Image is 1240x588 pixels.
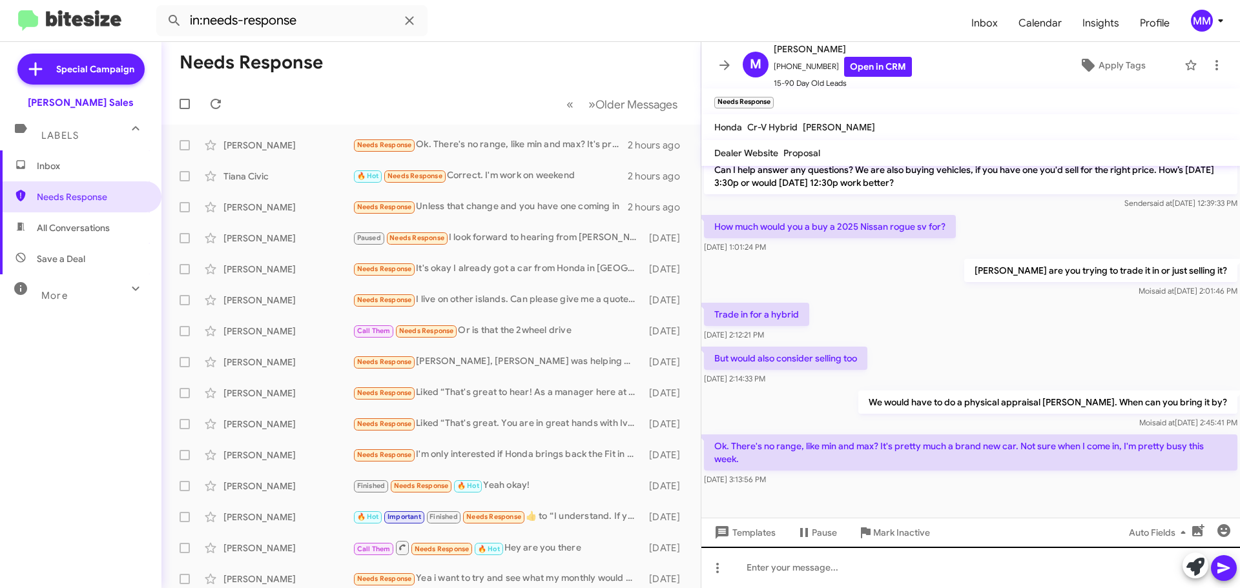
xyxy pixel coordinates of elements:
span: Templates [712,521,776,544]
span: 15-90 Day Old Leads [774,77,912,90]
div: [PERSON_NAME] [223,573,353,585]
span: Cr-V Hybrid [747,121,798,133]
div: I live on other islands. Can please give me a quote for Honda civic lx [353,292,643,307]
button: Pause [786,521,847,544]
nav: Page navigation example [559,91,685,117]
div: 2 hours ago [628,170,690,183]
div: [PERSON_NAME] [223,325,353,338]
span: Inbox [961,5,1008,42]
span: Call Them [357,545,391,553]
span: M [750,54,761,75]
span: Needs Response [387,172,442,180]
span: Moi [DATE] 2:01:46 PM [1139,286,1237,296]
div: [PERSON_NAME] [223,263,353,276]
p: But would also consider selling too [704,347,867,370]
span: All Conversations [37,221,110,234]
div: Tiana Civic [223,170,353,183]
span: 🔥 Hot [357,172,379,180]
div: [PERSON_NAME], [PERSON_NAME] was helping me with the car. Last I checked he was seeing when the C... [353,354,643,369]
span: » [588,96,595,112]
span: Needs Response [357,265,412,273]
span: Pause [812,521,837,544]
div: Or is that the 2wheel drive [353,323,643,338]
span: 🔥 Hot [478,545,500,553]
div: [DATE] [643,511,690,523]
div: [PERSON_NAME] [223,232,353,245]
span: Older Messages [595,97,677,112]
button: Previous [559,91,581,117]
div: MM [1191,10,1213,32]
div: Correct. I'm work on weekend [353,168,628,183]
span: Needs Response [399,327,454,335]
span: [DATE] 1:01:24 PM [704,242,766,252]
button: Apply Tags [1046,54,1178,77]
span: Honda [714,121,742,133]
span: Labels [41,130,79,141]
span: [DATE] 2:12:21 PM [704,330,764,340]
span: 🔥 Hot [357,512,379,521]
span: Sender [DATE] 12:39:33 PM [1124,198,1237,208]
span: Needs Response [394,482,449,490]
a: Insights [1072,5,1130,42]
span: Needs Response [466,512,521,521]
a: Calendar [1008,5,1072,42]
p: [PERSON_NAME] are you trying to trade it in or just selling it? [964,259,1237,282]
span: Needs Response [357,358,412,366]
div: [DATE] [643,480,690,492]
h1: Needs Response [180,52,323,73]
div: [PERSON_NAME] [223,542,353,554]
p: Trade in for a hybrid [704,303,809,326]
span: Needs Response [357,451,412,459]
div: [DATE] [643,449,690,461]
span: « [566,96,573,112]
span: Special Campaign [56,63,134,76]
p: [PERSON_NAME]! It's [PERSON_NAME] at [PERSON_NAME]. Saw you've been in touch with our staff about... [704,145,1237,194]
div: [DATE] [643,573,690,585]
button: MM [1180,10,1226,32]
span: Inbox [37,159,147,172]
span: Needs Response [357,574,412,583]
div: 2 hours ago [628,201,690,214]
span: [PERSON_NAME] [774,41,912,57]
small: Needs Response [714,97,774,108]
span: Finished [429,512,458,521]
span: Finished [357,482,386,490]
span: said at [1152,418,1175,427]
div: [DATE] [643,418,690,431]
a: Profile [1130,5,1180,42]
span: Needs Response [357,203,412,211]
div: [DATE] [643,232,690,245]
button: Mark Inactive [847,521,940,544]
span: [DATE] 3:13:56 PM [704,474,766,484]
div: [PERSON_NAME] [223,294,353,307]
div: Yea i want to try and see what my monthly would be [353,571,643,586]
button: Templates [701,521,786,544]
span: Call Them [357,327,391,335]
span: 🔥 Hot [457,482,479,490]
div: [PERSON_NAME] [223,418,353,431]
span: Moi [DATE] 2:45:41 PM [1139,418,1237,427]
span: Save a Deal [37,252,85,265]
div: [PERSON_NAME] Sales [28,96,134,109]
div: Ok. There's no range, like min and max? It's pretty much a brand new car. Not sure when I come in... [353,137,628,152]
div: [DATE] [643,325,690,338]
p: Ok. There's no range, like min and max? It's pretty much a brand new car. Not sure when I come in... [704,434,1237,471]
div: Yeah okay! [353,478,643,493]
div: Unless that change and you have one coming in [353,199,628,214]
span: [PHONE_NUMBER] [774,57,912,77]
span: Needs Response [37,190,147,203]
span: Paused [357,234,381,242]
span: Needs Response [357,389,412,397]
div: I'm only interested if Honda brings back the Fit in [DATE]. Otherwise we are satisfied with our 2... [353,447,643,462]
span: Apply Tags [1099,54,1146,77]
div: [DATE] [643,542,690,554]
span: Important [387,512,421,521]
div: [PERSON_NAME] [223,139,353,152]
div: [DATE] [643,263,690,276]
span: Needs Response [389,234,444,242]
div: [PERSON_NAME] [223,387,353,400]
div: It's okay I already got a car from Honda in [GEOGRAPHIC_DATA] crv [353,261,643,276]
